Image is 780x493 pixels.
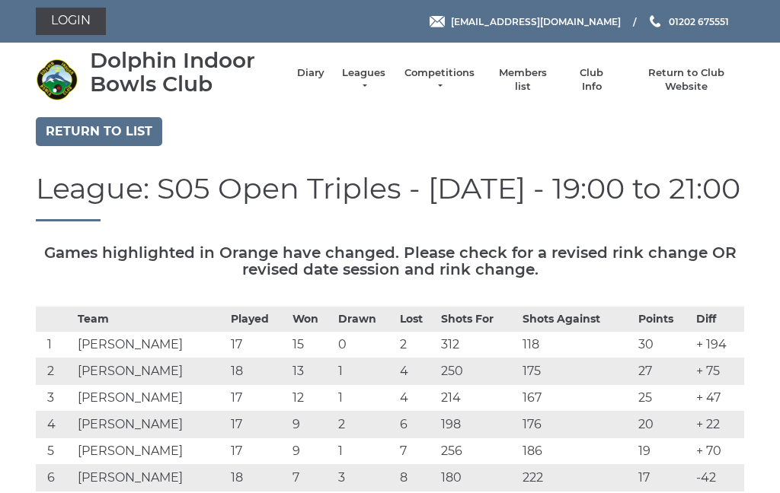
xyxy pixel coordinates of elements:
td: 176 [519,412,635,438]
td: 1 [334,385,396,412]
td: 186 [519,438,635,465]
td: 8 [396,465,437,491]
img: Email [430,16,445,27]
span: 01202 675551 [669,15,729,27]
td: 15 [289,332,334,358]
img: Dolphin Indoor Bowls Club [36,59,78,100]
td: 4 [396,385,437,412]
td: 9 [289,412,334,438]
td: 6 [36,465,74,491]
td: 118 [519,332,635,358]
td: 4 [396,358,437,385]
td: + 22 [692,412,744,438]
td: 2 [36,358,74,385]
img: Phone us [650,15,660,27]
td: 6 [396,412,437,438]
td: 7 [289,465,334,491]
td: [PERSON_NAME] [74,358,227,385]
td: 222 [519,465,635,491]
div: Dolphin Indoor Bowls Club [90,49,282,96]
td: 30 [635,332,692,358]
td: 25 [635,385,692,412]
td: + 47 [692,385,744,412]
td: 18 [227,465,289,491]
td: 250 [437,358,519,385]
td: 0 [334,332,396,358]
td: 2 [396,332,437,358]
td: 7 [396,438,437,465]
td: 4 [36,412,74,438]
th: Diff [692,307,744,332]
td: 20 [635,412,692,438]
a: Phone us 01202 675551 [647,14,729,29]
td: 1 [334,358,396,385]
td: 1 [36,332,74,358]
td: 17 [227,385,289,412]
th: Team [74,307,227,332]
td: 1 [334,438,396,465]
td: [PERSON_NAME] [74,438,227,465]
a: Email [EMAIL_ADDRESS][DOMAIN_NAME] [430,14,621,29]
td: 17 [227,438,289,465]
th: Points [635,307,692,332]
span: [EMAIL_ADDRESS][DOMAIN_NAME] [451,15,621,27]
td: + 75 [692,358,744,385]
a: Return to Club Website [629,66,744,94]
td: 17 [635,465,692,491]
td: 256 [437,438,519,465]
a: Return to list [36,117,162,146]
td: 198 [437,412,519,438]
td: 180 [437,465,519,491]
th: Lost [396,307,437,332]
td: 17 [227,412,289,438]
a: Competitions [403,66,476,94]
th: Shots For [437,307,519,332]
td: [PERSON_NAME] [74,385,227,412]
td: [PERSON_NAME] [74,465,227,491]
td: 9 [289,438,334,465]
td: 12 [289,385,334,412]
td: 13 [289,358,334,385]
td: [PERSON_NAME] [74,412,227,438]
th: Drawn [334,307,396,332]
a: Club Info [570,66,614,94]
td: 27 [635,358,692,385]
td: 175 [519,358,635,385]
th: Played [227,307,289,332]
a: Diary [297,66,324,80]
th: Shots Against [519,307,635,332]
td: [PERSON_NAME] [74,332,227,358]
td: 5 [36,438,74,465]
td: 312 [437,332,519,358]
a: Leagues [340,66,388,94]
a: Members list [491,66,554,94]
a: Login [36,8,106,35]
td: 3 [334,465,396,491]
td: 214 [437,385,519,412]
th: Won [289,307,334,332]
h5: Games highlighted in Orange have changed. Please check for a revised rink change OR revised date ... [36,244,744,278]
td: 167 [519,385,635,412]
td: 18 [227,358,289,385]
td: 19 [635,438,692,465]
td: 17 [227,332,289,358]
td: + 70 [692,438,744,465]
td: + 194 [692,332,744,358]
td: 2 [334,412,396,438]
td: -42 [692,465,744,491]
td: 3 [36,385,74,412]
h1: League: S05 Open Triples - [DATE] - 19:00 to 21:00 [36,173,744,222]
